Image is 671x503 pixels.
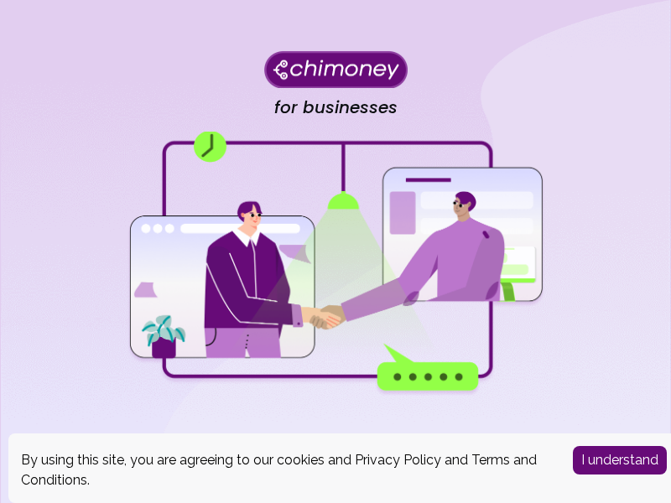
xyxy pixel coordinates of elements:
img: for businesses [126,132,545,396]
button: Accept cookies [573,446,667,474]
img: Chimoney for businesses [264,50,408,88]
h4: for businesses [274,97,398,118]
a: Privacy Policy [355,452,441,468]
div: By using this site, you are agreeing to our cookies and and . [21,450,548,490]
